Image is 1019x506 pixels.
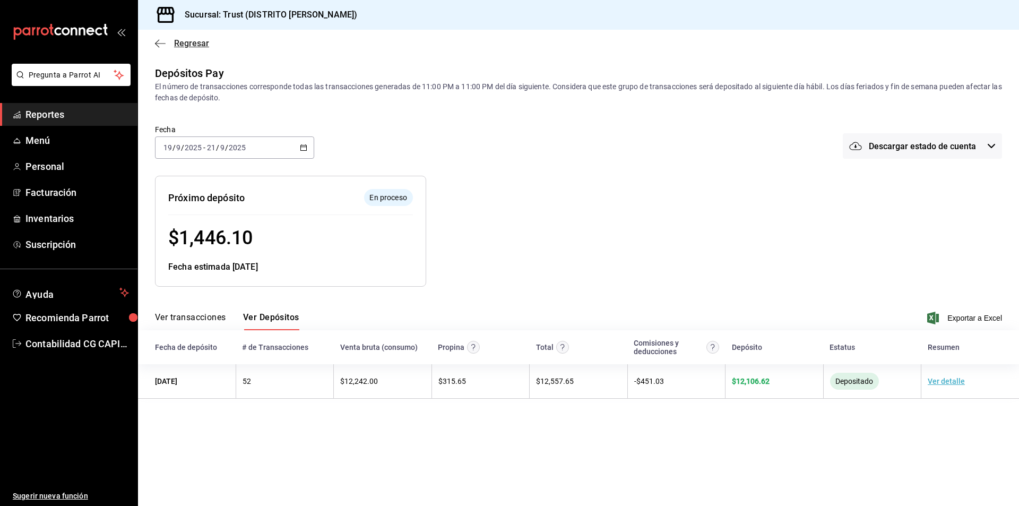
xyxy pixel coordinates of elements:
[25,337,129,351] span: Contabilidad CG CAPITAL
[25,286,115,299] span: Ayuda
[29,70,114,81] span: Pregunta a Parrot AI
[155,312,226,330] button: Ver transacciones
[340,343,418,351] div: Venta bruta (consumo)
[467,341,480,354] svg: Las propinas mostradas excluyen toda configuración de retención.
[155,312,299,330] div: navigation tabs
[228,143,246,152] input: ----
[155,343,217,351] div: Fecha de depósito
[243,312,299,330] button: Ver Depósitos
[155,126,314,133] label: Fecha
[242,343,308,351] div: # de Transacciones
[155,81,1002,104] div: El número de transacciones corresponde todas las transacciones generadas de 11:00 PM a 11:00 PM d...
[928,343,960,351] div: Resumen
[168,227,253,249] span: $ 1,446.10
[7,77,131,88] a: Pregunta a Parrot AI
[168,191,245,205] div: Próximo depósito
[155,65,224,81] div: Depósitos Pay
[176,8,357,21] h3: Sucursal: Trust (DISTRITO [PERSON_NAME])
[732,343,762,351] div: Depósito
[634,339,703,356] div: Comisiones y deducciones
[831,377,877,385] span: Depositado
[928,377,965,385] a: Ver detalle
[203,143,205,152] span: -
[438,377,466,385] span: $ 315.65
[706,341,719,354] svg: Contempla comisión de ventas y propinas, IVA, cancelaciones y devoluciones.
[172,143,176,152] span: /
[206,143,216,152] input: --
[732,377,770,385] span: $ 12,106.62
[340,377,378,385] span: $ 12,242.00
[13,491,129,502] span: Sugerir nueva función
[184,143,202,152] input: ----
[364,189,413,206] div: El depósito aún no se ha enviado a tu cuenta bancaria.
[176,143,181,152] input: --
[25,237,129,252] span: Suscripción
[155,38,209,48] button: Regresar
[236,364,333,399] td: 52
[25,311,129,325] span: Recomienda Parrot
[830,373,879,390] div: El monto ha sido enviado a tu cuenta bancaria. Puede tardar en verse reflejado, según la entidad ...
[869,141,976,151] span: Descargar estado de cuenta
[843,133,1002,159] button: Descargar estado de cuenta
[216,143,219,152] span: /
[25,107,129,122] span: Reportes
[536,343,554,351] div: Total
[117,28,125,36] button: open_drawer_menu
[25,185,129,200] span: Facturación
[556,341,569,354] svg: Este monto equivale al total de la venta más otros abonos antes de aplicar comisión e IVA.
[634,377,664,385] span: - $ 451.03
[365,192,411,203] span: En proceso
[168,261,413,273] div: Fecha estimada [DATE]
[536,377,574,385] span: $ 12,557.65
[163,143,172,152] input: --
[25,211,129,226] span: Inventarios
[225,143,228,152] span: /
[25,133,129,148] span: Menú
[25,159,129,174] span: Personal
[438,343,464,351] div: Propina
[12,64,131,86] button: Pregunta a Parrot AI
[830,343,855,351] div: Estatus
[174,38,209,48] span: Regresar
[929,312,1002,324] button: Exportar a Excel
[138,364,236,399] td: [DATE]
[181,143,184,152] span: /
[220,143,225,152] input: --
